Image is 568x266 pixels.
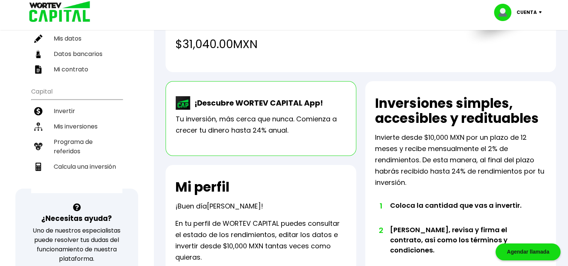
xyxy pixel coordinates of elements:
[175,36,449,53] h4: $31,040.00 MXN
[34,35,42,43] img: editar-icon.952d3147.svg
[175,218,347,263] p: En tu perfil de WORTEV CAPITAL puedes consultar el estado de los rendimientos, editar los datos e...
[31,83,122,193] ul: Capital
[31,11,122,77] ul: Perfil
[34,50,42,58] img: datos-icon.10cf9172.svg
[494,4,517,21] img: profile-image
[175,180,229,195] h2: Mi perfil
[31,103,122,119] a: Invertir
[31,62,122,77] a: Mi contrato
[31,31,122,46] a: Mis datos
[25,226,128,263] p: Uno de nuestros especialistas puede resolver tus dudas del funcionamiento de nuestra plataforma.
[517,7,537,18] p: Cuenta
[375,96,546,126] h2: Inversiones simples, accesibles y redituables
[537,11,547,14] img: icon-down
[379,225,383,236] span: 2
[175,201,263,212] p: ¡Buen día !
[375,132,546,188] p: Invierte desde $10,000 MXN por un plazo de 12 meses y recibe mensualmente el 2% de rendimientos. ...
[31,159,122,174] a: Calcula una inversión
[207,201,261,211] span: [PERSON_NAME]
[31,134,122,159] a: Programa de referidos
[34,65,42,74] img: contrato-icon.f2db500c.svg
[176,113,346,136] p: Tu inversión, más cerca que nunca. Comienza a crecer tu dinero hasta 24% anual.
[496,243,560,260] div: Agendar llamada
[34,107,42,115] img: invertir-icon.b3b967d7.svg
[191,97,323,109] p: ¡Descubre WORTEV CAPITAL App!
[176,96,191,110] img: wortev-capital-app-icon
[31,119,122,134] a: Mis inversiones
[31,46,122,62] a: Datos bancarios
[34,122,42,131] img: inversiones-icon.6695dc30.svg
[41,213,112,224] h3: ¿Necesitas ayuda?
[34,142,42,151] img: recomiendanos-icon.9b8e9327.svg
[379,200,383,212] span: 1
[390,200,529,225] li: Coloca la cantidad que vas a invertir.
[34,163,42,171] img: calculadora-icon.17d418c4.svg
